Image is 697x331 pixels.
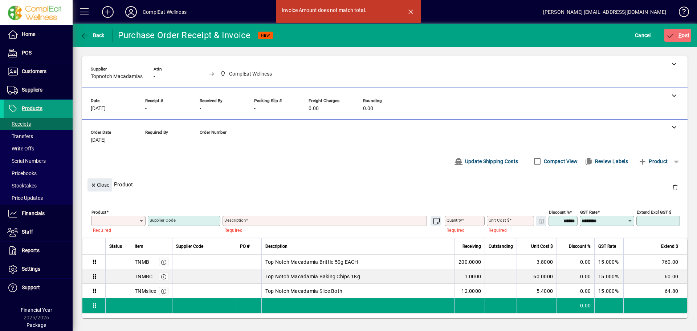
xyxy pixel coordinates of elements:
a: Staff [4,223,73,241]
td: 0.00 [557,298,594,313]
button: Back [78,29,106,42]
span: P [678,32,682,38]
a: Receipts [4,118,73,130]
a: Financials [4,205,73,223]
span: Customers [22,68,46,74]
a: Serial Numbers [4,155,73,167]
span: Serial Numbers [7,158,46,164]
mat-label: Supplier Code [150,218,176,223]
span: Review Labels [584,156,628,167]
a: Reports [4,242,73,260]
a: Support [4,279,73,297]
span: Stocktakes [7,183,37,189]
button: Close [87,178,112,191]
span: Reports [22,247,40,253]
span: - [200,137,201,143]
app-page-header-button: Back [73,29,113,42]
a: Write Offs [4,142,73,155]
a: Customers [4,62,73,81]
mat-label: Quantity [447,218,462,223]
mat-label: Extend excl GST $ [637,210,671,215]
span: Unit Cost $ [531,242,553,250]
mat-error: Required [93,226,140,234]
mat-label: Unit Cost $ [489,218,509,223]
a: Knowledge Base [673,1,688,25]
span: PO # [240,242,249,250]
span: 5.4000 [537,287,553,295]
span: Package [27,322,46,328]
td: 0.00 [557,284,594,298]
span: - [254,106,256,112]
a: Pricebooks [4,167,73,179]
span: Support [22,284,40,290]
div: TNMslice [135,287,156,295]
div: Product [82,171,688,198]
span: Financial Year [21,307,52,313]
span: Suppliers [22,87,42,93]
mat-label: GST rate [580,210,598,215]
span: Receiving [462,242,481,250]
a: Stocktakes [4,179,73,192]
span: 0.00 [363,106,373,112]
button: Add [96,5,119,19]
td: 0.00 [557,269,594,284]
span: 60.0000 [533,273,553,280]
td: Top Notch Macadamia Baking Chips 1Kg [261,269,455,284]
a: Suppliers [4,81,73,99]
span: [DATE] [91,137,106,143]
td: 64.80 [623,284,687,298]
mat-error: Required [224,226,437,234]
app-page-header-button: Close [86,181,114,188]
span: Close [90,179,109,191]
div: ComplEat Wellness [143,6,187,18]
label: Compact View [542,158,578,165]
td: 0.00 [557,255,594,269]
span: Description [265,242,288,250]
span: 0.00 [309,106,319,112]
span: - [154,74,155,80]
span: - [200,106,201,112]
span: ost [666,32,690,38]
span: [DATE] [91,106,106,112]
mat-error: Required [489,226,528,234]
td: 15.000% [594,269,623,284]
span: Write Offs [7,146,34,152]
a: Transfers [4,130,73,142]
span: Discount % [569,242,591,250]
span: Financials [22,210,45,216]
mat-label: Product [91,210,106,215]
span: Extend $ [661,242,678,250]
span: POS [22,50,32,56]
button: Delete [667,178,684,196]
mat-label: Description [224,218,246,223]
span: Supplier Code [176,242,203,250]
td: Top Notch Macadamia Brittle 50g EACH [261,255,455,269]
span: NEW [261,33,270,38]
mat-label: Discount % [549,210,570,215]
button: Update Shipping Costs [451,155,521,168]
span: ComplEat Wellness [229,70,272,78]
app-page-header-button: Delete [667,184,684,190]
span: GST Rate [598,242,616,250]
td: 15.000% [594,255,623,269]
span: Transfers [7,133,33,139]
span: 200.0000 [458,258,481,266]
span: Status [109,242,122,250]
button: Review Labels [581,155,631,168]
span: Back [80,32,105,38]
mat-error: Required [447,226,479,234]
a: Home [4,25,73,44]
td: 60.00 [623,269,687,284]
span: ComplEat Wellness [218,69,275,78]
td: 760.00 [623,255,687,269]
span: Pricebooks [7,170,37,176]
a: POS [4,44,73,62]
span: Settings [22,266,40,272]
button: Cancel [633,29,653,42]
span: 1.0000 [465,273,481,280]
button: Profile [119,5,143,19]
button: Post [664,29,692,42]
a: Price Updates [4,192,73,204]
span: Home [22,31,35,37]
td: 15.000% [594,284,623,298]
